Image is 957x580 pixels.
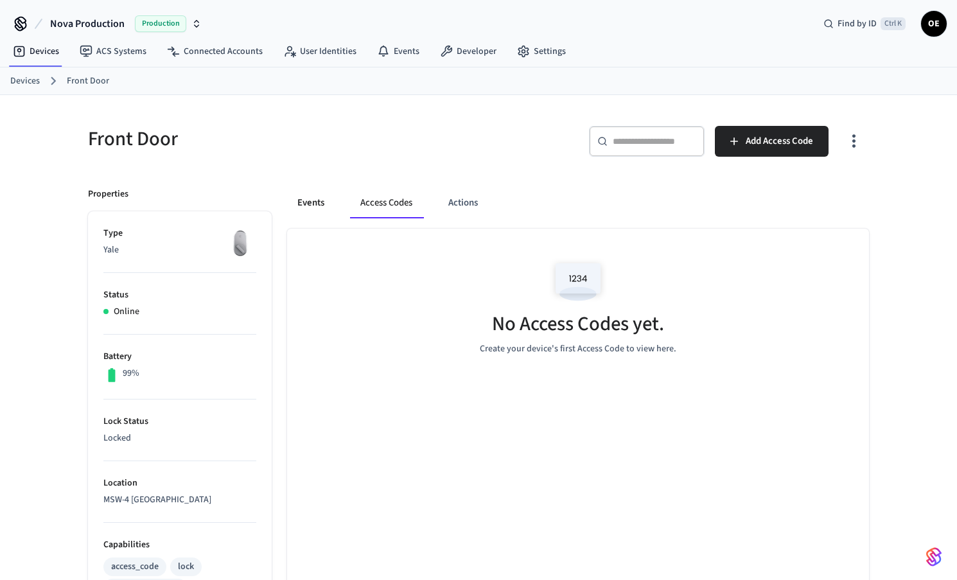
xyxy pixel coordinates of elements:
a: User Identities [273,40,367,63]
a: Developer [430,40,507,63]
img: SeamLogoGradient.69752ec5.svg [926,547,942,567]
a: Settings [507,40,576,63]
div: access_code [111,560,159,574]
a: Events [367,40,430,63]
p: Create your device's first Access Code to view here. [480,342,676,356]
span: Production [135,15,186,32]
p: Location [103,477,256,490]
p: Type [103,227,256,240]
p: Online [114,305,139,319]
img: Access Codes Empty State [549,254,607,309]
p: Capabilities [103,538,256,552]
span: Add Access Code [746,133,813,150]
button: Add Access Code [715,126,829,157]
button: Actions [438,188,488,218]
p: Locked [103,432,256,445]
span: Ctrl K [881,17,906,30]
p: Lock Status [103,415,256,428]
span: Nova Production [50,16,125,31]
a: Devices [10,75,40,88]
a: Connected Accounts [157,40,273,63]
h5: No Access Codes yet. [492,311,664,337]
div: lock [178,560,194,574]
img: August Wifi Smart Lock 3rd Gen, Silver, Front [224,227,256,259]
p: MSW-4 [GEOGRAPHIC_DATA] [103,493,256,507]
button: Access Codes [350,188,423,218]
a: Front Door [67,75,109,88]
p: Status [103,288,256,302]
a: ACS Systems [69,40,157,63]
div: ant example [287,188,869,218]
button: OE [921,11,947,37]
p: Yale [103,243,256,257]
div: Find by IDCtrl K [813,12,916,35]
h5: Front Door [88,126,471,152]
span: Find by ID [838,17,877,30]
a: Devices [3,40,69,63]
button: Events [287,188,335,218]
p: 99% [123,367,139,380]
span: OE [922,12,945,35]
p: Battery [103,350,256,364]
p: Properties [88,188,128,201]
